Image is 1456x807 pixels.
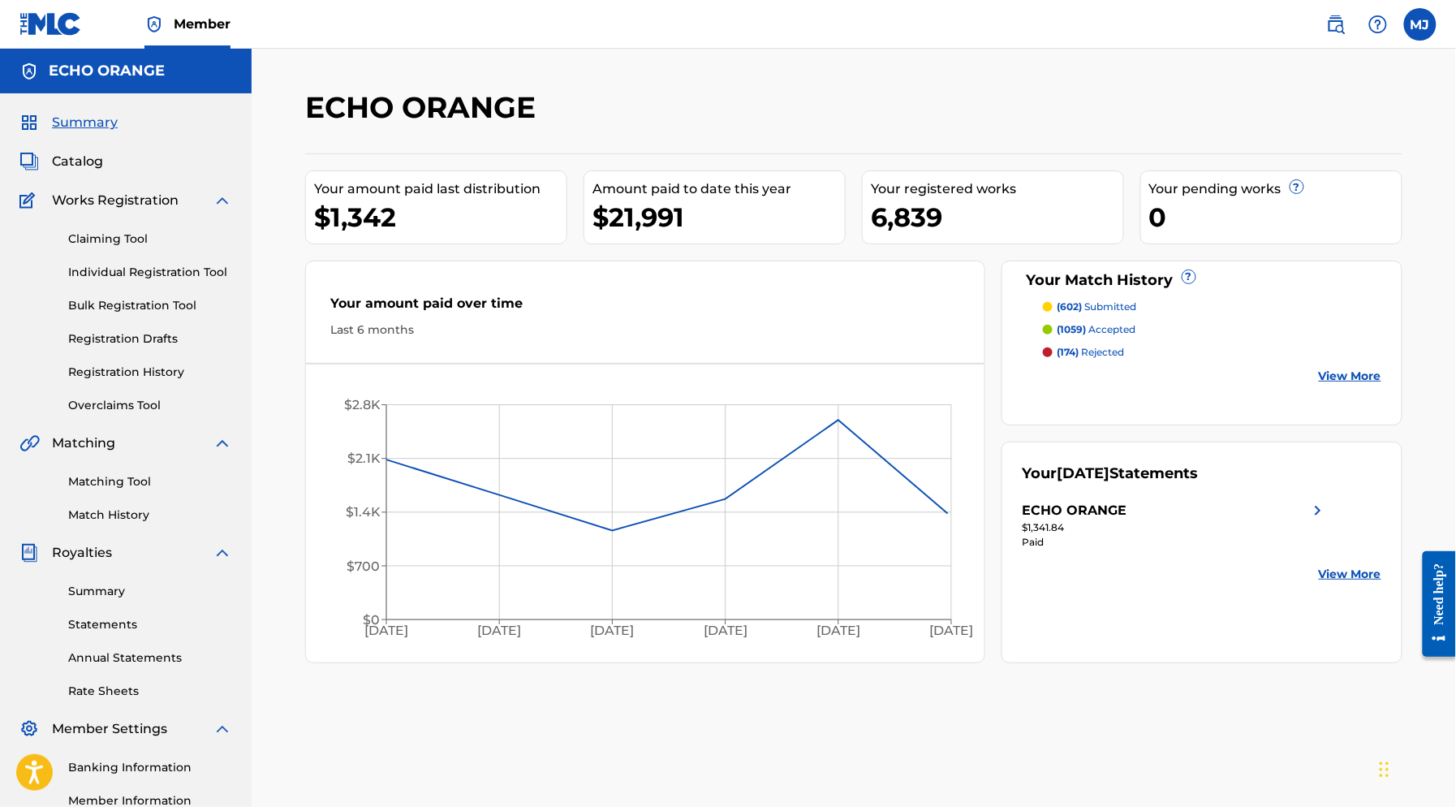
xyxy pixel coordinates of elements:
div: Your pending works [1149,179,1402,199]
a: Rate Sheets [68,683,232,700]
a: (602) submitted [1043,300,1382,314]
a: View More [1319,566,1381,583]
div: Your Statements [1023,463,1199,485]
span: Matching [52,434,115,453]
img: right chevron icon [1308,501,1328,520]
div: $21,991 [592,199,845,235]
img: Member Settings [19,719,39,739]
a: Summary [68,583,232,600]
a: Match History [68,507,232,524]
a: CatalogCatalog [19,152,103,171]
a: ECHO ORANGEright chevron icon$1,341.84Paid [1023,501,1328,550]
a: SummarySummary [19,113,118,132]
a: Registration Drafts [68,330,232,347]
tspan: [DATE] [930,624,974,639]
a: Banking Information [68,759,232,776]
img: search [1326,15,1346,34]
div: Your Match History [1023,270,1382,291]
div: Your registered works [871,179,1123,199]
p: rejected [1058,345,1125,360]
h5: ECHO ORANGE [49,62,165,80]
div: Your amount paid over time [330,294,960,322]
div: ECHO ORANGE [1023,501,1127,520]
div: $1,341.84 [1023,520,1328,535]
div: Paid [1023,535,1328,550]
p: submitted [1058,300,1137,314]
img: expand [213,434,232,453]
img: Works Registration [19,191,41,210]
div: 6,839 [871,199,1123,235]
p: accepted [1058,322,1136,337]
img: Top Rightsholder [144,15,164,34]
span: (602) [1058,300,1083,313]
span: Member [174,15,230,33]
tspan: [DATE] [816,624,860,639]
span: Catalog [52,152,103,171]
a: Overclaims Tool [68,397,232,414]
img: MLC Logo [19,12,82,36]
a: View More [1319,368,1381,385]
iframe: Resource Center [1411,537,1456,672]
img: expand [213,543,232,563]
img: expand [213,191,232,210]
div: Widget de chat [1375,729,1456,807]
span: ? [1182,270,1195,283]
a: Public Search [1320,8,1352,41]
a: Annual Statements [68,649,232,667]
div: Last 6 months [330,322,960,339]
div: Glisser [1380,745,1389,794]
div: $1,342 [314,199,566,235]
h2: ECHO ORANGE [305,89,544,126]
div: 0 [1149,199,1402,235]
tspan: $2.1K [347,451,381,467]
a: Matching Tool [68,473,232,490]
span: Member Settings [52,719,167,739]
tspan: [DATE] [591,624,635,639]
a: Claiming Tool [68,231,232,248]
iframe: Chat Widget [1375,729,1456,807]
span: ? [1290,180,1303,193]
tspan: [DATE] [704,624,747,639]
div: User Menu [1404,8,1437,41]
img: Summary [19,113,39,132]
img: Matching [19,434,40,453]
div: Amount paid to date this year [592,179,845,199]
a: Bulk Registration Tool [68,297,232,314]
div: Help [1362,8,1394,41]
a: Registration History [68,364,232,381]
span: (174) [1058,346,1079,358]
tspan: $0 [363,612,380,628]
span: Royalties [52,543,112,563]
tspan: [DATE] [478,624,522,639]
img: Catalog [19,152,39,171]
img: expand [213,719,232,739]
a: Individual Registration Tool [68,264,232,281]
img: Accounts [19,62,39,81]
span: Works Registration [52,191,179,210]
tspan: [DATE] [364,624,408,639]
span: Summary [52,113,118,132]
img: help [1368,15,1388,34]
tspan: $700 [347,559,380,574]
img: Royalties [19,543,39,563]
tspan: $1.4K [346,505,381,520]
tspan: $2.8K [344,397,381,412]
a: Statements [68,616,232,633]
a: (174) rejected [1043,345,1382,360]
span: [DATE] [1058,464,1110,482]
a: (1059) accepted [1043,322,1382,337]
span: (1059) [1058,323,1087,335]
div: Your amount paid last distribution [314,179,566,199]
